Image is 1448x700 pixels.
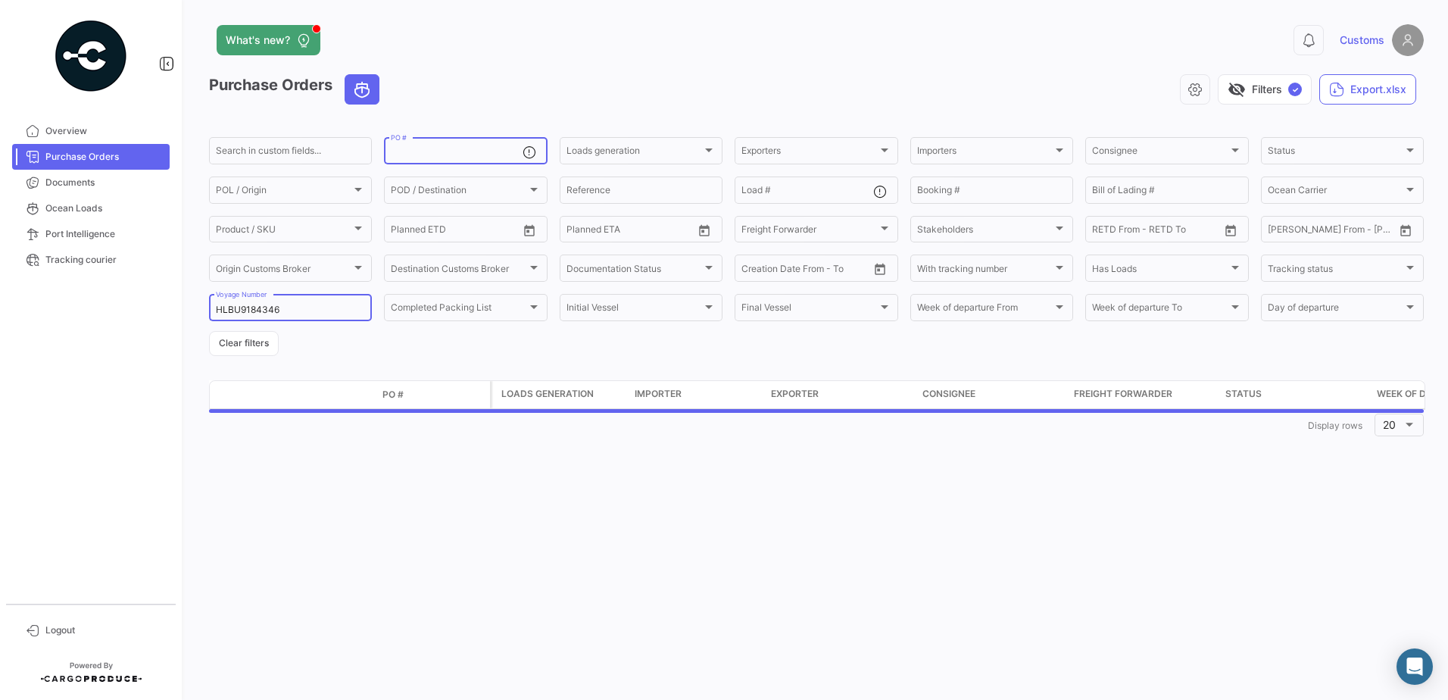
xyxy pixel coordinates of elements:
span: Status [1268,148,1403,158]
span: Documentation Status [566,265,702,276]
span: Status [1225,387,1262,401]
span: Ocean Carrier [1268,187,1403,198]
a: Purchase Orders [12,144,170,170]
span: Has Loads [1092,265,1228,276]
span: Port Intelligence [45,227,164,241]
span: Week of departure From [917,305,1053,315]
input: From [1092,227,1113,237]
span: 20 [1383,418,1396,431]
span: PO # [382,388,404,402]
span: Importer [635,387,682,401]
input: From [741,265,763,276]
span: Final Vessel [741,305,877,315]
span: visibility_off [1228,80,1246,98]
button: Open calendar [1394,219,1417,242]
span: Loads generation [501,387,594,401]
datatable-header-cell: Loads generation [492,381,629,408]
a: Overview [12,118,170,144]
a: Tracking courier [12,247,170,273]
input: To [423,227,483,237]
span: Customs [1340,33,1384,48]
span: Display rows [1308,420,1362,431]
span: Day of departure [1268,305,1403,315]
a: Port Intelligence [12,221,170,247]
datatable-header-cell: Freight Forwarder [1068,381,1219,408]
img: placeholder-user.png [1392,24,1424,56]
datatable-header-cell: Importer [629,381,765,408]
span: What's new? [226,33,290,48]
span: Product / SKU [216,227,351,237]
span: Consignee [1092,148,1228,158]
a: Ocean Loads [12,195,170,221]
input: To [1300,227,1360,237]
h3: Purchase Orders [209,74,384,105]
button: Open calendar [518,219,541,242]
input: To [1124,227,1184,237]
span: Freight Forwarder [1074,387,1172,401]
button: Ocean [345,75,379,104]
input: To [773,265,834,276]
datatable-header-cell: Transport mode [240,389,278,401]
span: POD / Destination [391,187,526,198]
input: From [1268,227,1289,237]
span: Exporters [741,148,877,158]
span: With tracking number [917,265,1053,276]
span: Consignee [922,387,975,401]
span: Logout [45,623,164,637]
div: Abrir Intercom Messenger [1397,648,1433,685]
button: Open calendar [693,219,716,242]
span: Loads generation [566,148,702,158]
a: Documents [12,170,170,195]
span: POL / Origin [216,187,351,198]
span: Ocean Loads [45,202,164,215]
button: Open calendar [869,258,891,280]
span: Tracking courier [45,253,164,267]
span: Week of departure To [1092,305,1228,315]
span: Documents [45,176,164,189]
span: ✓ [1288,83,1302,96]
button: Open calendar [1219,219,1242,242]
span: Purchase Orders [45,150,164,164]
datatable-header-cell: Consignee [916,381,1068,408]
span: Overview [45,124,164,138]
span: Initial Vessel [566,305,702,315]
button: What's new? [217,25,320,55]
img: powered-by.png [53,18,129,94]
span: Exporter [771,387,819,401]
span: Stakeholders [917,227,1053,237]
datatable-header-cell: PO # [376,382,490,408]
input: From [391,227,412,237]
span: Importers [917,148,1053,158]
button: Export.xlsx [1319,74,1416,105]
span: Destination Customs Broker [391,265,526,276]
span: Tracking status [1268,265,1403,276]
span: Completed Packing List [391,305,526,315]
datatable-header-cell: Status [1219,381,1371,408]
datatable-header-cell: Doc. Status [278,389,376,401]
input: To [598,227,659,237]
button: Clear filters [209,331,279,356]
input: From [566,227,588,237]
span: Origin Customs Broker [216,265,351,276]
button: visibility_offFilters✓ [1218,74,1312,105]
span: Freight Forwarder [741,227,877,237]
datatable-header-cell: Exporter [765,381,916,408]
